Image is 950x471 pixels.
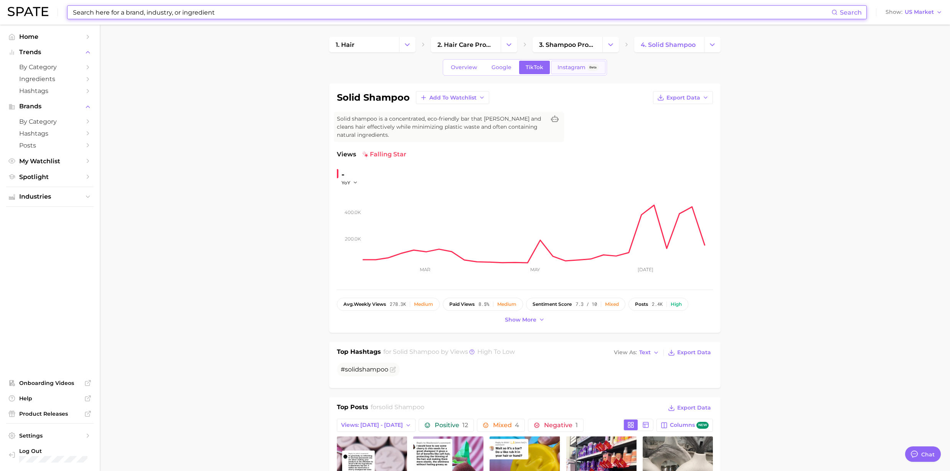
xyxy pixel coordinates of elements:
h2: for [371,403,424,414]
a: Home [6,31,94,43]
button: Show more [503,315,547,325]
button: paid views8.5%Medium [443,298,523,311]
button: View AsText [612,348,661,358]
input: Search here for a brand, industry, or ingredient [72,6,831,19]
span: posts [635,302,648,307]
div: Mixed [605,302,619,307]
span: by Category [19,118,81,125]
button: Trends [6,46,94,58]
button: sentiment score7.3 / 10Mixed [526,298,625,311]
span: solid shampoo [379,403,424,411]
a: Posts [6,139,94,151]
div: Medium [414,302,433,307]
span: solid [345,366,359,373]
span: paid views [449,302,475,307]
span: View As [614,350,637,355]
span: Hashtags [19,87,81,95]
button: Change Category [501,37,517,52]
a: InstagramBeta [551,61,605,74]
div: High [671,302,682,307]
span: 7.3 / 10 [576,302,597,307]
a: by Category [6,116,94,128]
span: shampoo [359,366,388,373]
tspan: May [530,267,540,272]
tspan: 400.0k [345,209,361,215]
span: 2. hair care products [437,41,494,48]
button: Change Category [602,37,619,52]
a: Overview [444,61,484,74]
tspan: [DATE] [638,267,653,272]
h1: Top Posts [337,403,368,414]
span: My Watchlist [19,158,81,165]
span: # [341,366,388,373]
h2: for by Views [383,347,515,358]
a: 3. shampoo products [533,37,602,52]
span: Add to Watchlist [429,95,477,101]
h1: solid shampoo [337,93,410,102]
button: Change Category [399,37,416,52]
span: Views [337,150,356,159]
span: high to low [477,348,515,355]
a: 1. hair [329,37,399,52]
span: Solid shampoo is a concentrated, eco-friendly bar that [PERSON_NAME] and cleans hair effectively ... [337,115,546,139]
button: ShowUS Market [884,7,944,17]
button: Change Category [704,37,721,52]
abbr: average [343,301,354,307]
span: weekly views [343,302,386,307]
span: 4. solid shampoo [641,41,696,48]
button: Industries [6,191,94,202]
span: 278.3k [390,302,406,307]
a: Hashtags [6,128,94,139]
span: Brands [19,103,81,110]
span: Product Releases [19,410,81,417]
span: 1. hair [336,41,355,48]
button: avg.weekly views278.3kMedium [337,298,440,311]
img: falling star [362,151,368,158]
span: 2.4k [652,302,663,307]
button: Views: [DATE] - [DATE] [337,419,416,432]
span: Beta [589,64,597,71]
span: Text [639,350,651,355]
span: TikTok [526,64,543,71]
a: Settings [6,430,94,441]
span: Mixed [493,422,519,428]
a: by Category [6,61,94,73]
span: Ingredients [19,75,81,83]
a: Onboarding Videos [6,377,94,389]
span: Onboarding Videos [19,380,81,386]
button: Add to Watchlist [416,91,489,104]
span: Spotlight [19,173,81,181]
a: 4. solid shampoo [634,37,704,52]
span: Help [19,395,81,402]
span: 8.5% [478,302,489,307]
button: Flag as miscategorized or irrelevant [390,367,396,373]
span: Export Data [666,95,700,101]
span: 3. shampoo products [539,41,596,48]
span: Posts [19,142,81,149]
span: Views: [DATE] - [DATE] [341,422,403,428]
tspan: Mar [420,267,430,272]
span: Show more [505,317,536,323]
span: by Category [19,63,81,71]
span: Settings [19,432,81,439]
span: new [696,422,709,429]
span: Export Data [677,349,711,356]
span: falling star [362,150,406,159]
span: Industries [19,193,81,200]
span: 1 [576,421,578,429]
a: Log out. Currently logged in with e-mail stephanie.lukasiak@voyantbeauty.com. [6,445,94,465]
a: 2. hair care products [431,37,501,52]
span: Home [19,33,81,40]
span: solid shampoo [393,348,439,355]
span: Columns [670,422,709,429]
span: Hashtags [19,130,81,137]
div: Medium [497,302,516,307]
span: Export Data [677,405,711,411]
span: Log Out [19,448,124,454]
span: Negative [544,422,578,428]
a: My Watchlist [6,155,94,167]
span: Show [886,10,902,14]
a: Spotlight [6,171,94,183]
span: Instagram [557,64,586,71]
span: Trends [19,49,81,56]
